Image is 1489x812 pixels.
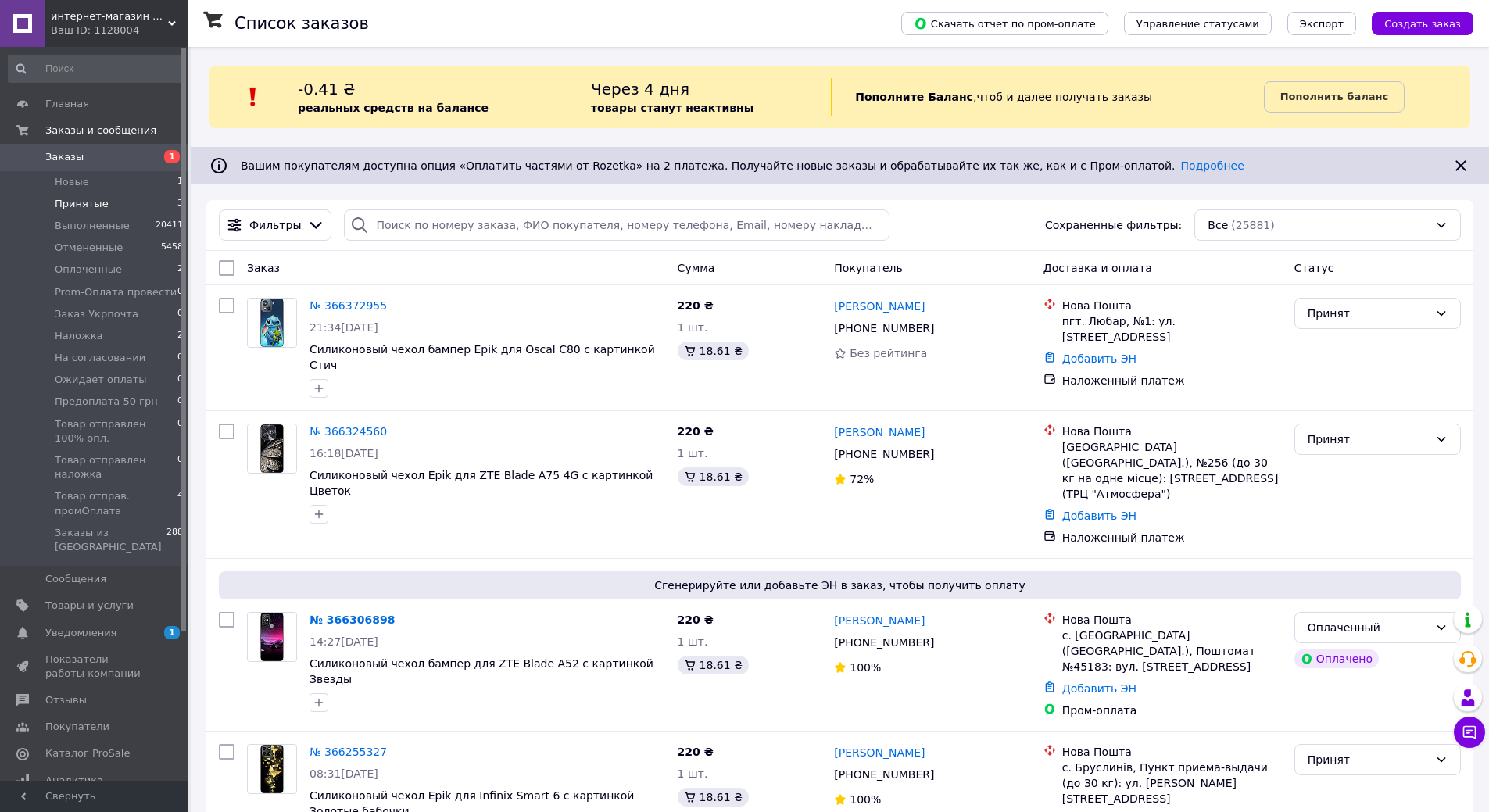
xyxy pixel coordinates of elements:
[177,285,183,299] span: 0
[247,744,297,794] a: Фото товару
[177,351,183,365] span: 0
[678,321,708,334] span: 1 шт.
[678,656,749,674] div: 18.61 ₴
[1062,703,1282,718] div: Пром-оплата
[834,424,925,440] a: [PERSON_NAME]
[1062,760,1282,807] div: с. Бруслинів, Пункт приема-выдачи (до 30 кг): ул. [PERSON_NAME][STREET_ADDRESS]
[248,299,296,347] img: Фото товару
[177,453,183,481] span: 0
[678,447,708,460] span: 1 шт.
[55,197,109,211] span: Принятые
[45,123,156,138] span: Заказы и сообщения
[1264,81,1405,113] a: Пополнить баланс
[850,793,881,806] span: 100%
[831,78,1263,116] div: , чтоб и далее получать заказы
[45,97,89,111] span: Главная
[1062,424,1282,439] div: Нова Пошта
[45,653,145,681] span: Показатели работы компании
[55,351,145,365] span: На согласовании
[45,774,103,788] span: Аналитика
[901,12,1108,35] button: Скачать отчет по пром-оплате
[834,262,903,274] span: Покупатель
[678,788,749,807] div: 18.61 ₴
[344,209,889,241] input: Поиск по номеру заказа, ФИО покупателя, номеру телефона, Email, номеру накладной
[45,599,134,613] span: Товары и услуги
[247,262,280,274] span: Заказ
[177,417,183,445] span: 0
[834,613,925,628] a: [PERSON_NAME]
[55,241,123,255] span: Отмененные
[45,746,130,760] span: Каталог ProSale
[55,329,103,343] span: Наложка
[834,299,925,314] a: [PERSON_NAME]
[834,745,925,760] a: [PERSON_NAME]
[51,9,168,23] span: интернет-магазин Amstel
[310,635,378,648] span: 14:27[DATE]
[310,447,378,460] span: 16:18[DATE]
[51,23,188,38] div: Ваш ID: 1128004
[1062,530,1282,546] div: Наложенный платеж
[855,91,973,103] b: Пополните Баланс
[310,299,387,312] a: № 366372955
[247,424,297,474] a: Фото товару
[850,347,927,359] span: Без рейтинга
[678,613,714,626] span: 220 ₴
[1287,12,1356,35] button: Экспорт
[310,767,378,780] span: 08:31[DATE]
[298,102,489,114] b: реальных средств на балансе
[678,467,749,486] div: 18.61 ₴
[1062,352,1136,365] a: Добавить ЭН
[310,343,655,371] a: Силиконовый чехол бампер Epik для Oscal C80 с картинкой Стич
[831,764,937,785] div: [PHONE_NUMBER]
[850,661,881,674] span: 100%
[1308,619,1429,636] div: Оплаченный
[678,342,749,360] div: 18.61 ₴
[678,767,708,780] span: 1 шт.
[225,578,1455,593] span: Сгенерируйте или добавьте ЭН в заказ, чтобы получить оплату
[1062,439,1282,502] div: [GEOGRAPHIC_DATA] ([GEOGRAPHIC_DATA].), №256 (до 30 кг на одне місце): [STREET_ADDRESS] (ТРЦ "Атм...
[45,626,116,640] span: Уведомления
[55,395,158,409] span: Предоплата 50 грн
[55,219,130,233] span: Выполненные
[1372,12,1473,35] button: Создать заказ
[161,241,183,255] span: 5458
[1454,717,1485,748] button: Чат с покупателем
[678,425,714,438] span: 220 ₴
[177,197,183,211] span: 3
[1045,217,1182,233] span: Сохраненные фильтры:
[55,285,177,299] span: Prom-Оплата провести
[177,175,183,189] span: 1
[55,417,177,445] span: Товар отправлен 100% опл.
[1062,313,1282,345] div: пгт. Любар, №1: ул. [STREET_ADDRESS]
[248,424,296,473] img: Фото товару
[1062,628,1282,674] div: с. [GEOGRAPHIC_DATA] ([GEOGRAPHIC_DATA].), Поштомат №45183: вул. [STREET_ADDRESS]
[678,635,708,648] span: 1 шт.
[1062,373,1282,388] div: Наложенный платеж
[1300,18,1344,30] span: Экспорт
[241,159,1244,172] span: Вашим покупателям доступна опция «Оплатить частями от Rozetka» на 2 платежа. Получайте новые зака...
[310,425,387,438] a: № 366324560
[55,526,166,554] span: Заказы из [GEOGRAPHIC_DATA]
[234,14,369,33] h1: Список заказов
[1062,682,1136,695] a: Добавить ЭН
[591,80,689,98] span: Через 4 дня
[248,613,296,661] img: Фото товару
[310,613,395,626] a: № 366306898
[55,373,147,387] span: Ожидает оплаты
[55,307,138,321] span: Заказ Укрпочта
[678,746,714,758] span: 220 ₴
[177,395,183,409] span: 0
[831,631,937,653] div: [PHONE_NUMBER]
[1356,16,1473,29] a: Создать заказ
[678,262,715,274] span: Сумма
[1062,612,1282,628] div: Нова Пошта
[45,693,87,707] span: Отзывы
[248,745,296,793] img: Фото товару
[1062,510,1136,522] a: Добавить ЭН
[55,453,177,481] span: Товар отправлен наложка
[678,299,714,312] span: 220 ₴
[164,626,180,639] span: 1
[55,489,177,517] span: Товар отправ. промОплата
[247,298,297,348] a: Фото товару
